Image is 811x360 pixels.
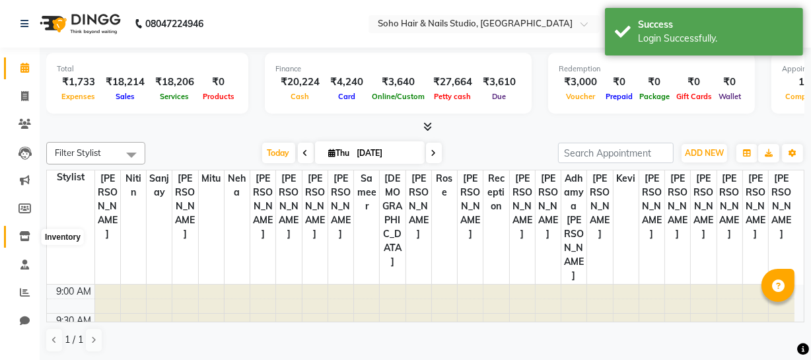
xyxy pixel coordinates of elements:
span: [PERSON_NAME] [691,170,716,242]
span: Filter Stylist [55,147,101,158]
div: 9:00 AM [54,285,94,299]
div: ₹3,640 [369,75,428,90]
span: sameer [354,170,379,215]
span: Sanjay [147,170,172,201]
div: ₹3,610 [477,75,521,90]
span: Rose [432,170,457,201]
span: [PERSON_NAME] [665,170,690,242]
span: Online/Custom [369,92,428,101]
span: Package [636,92,673,101]
span: Cash [288,92,313,101]
div: ₹18,206 [150,75,199,90]
div: 9:30 AM [54,314,94,328]
span: [PERSON_NAME] [510,170,535,242]
div: ₹0 [673,75,715,90]
div: Inventory [42,229,84,245]
span: [PERSON_NAME] [95,170,120,242]
span: Kevi [614,170,639,187]
span: Prepaid [602,92,636,101]
div: Redemption [559,63,744,75]
span: [PERSON_NAME] [769,170,794,242]
span: Wallet [715,92,744,101]
span: [PERSON_NAME] [717,170,742,242]
div: ₹1,733 [57,75,100,90]
span: Sales [112,92,138,101]
div: Stylist [47,170,94,184]
input: Search Appointment [558,143,674,163]
span: Nitin [121,170,146,201]
span: Reception [483,170,509,215]
span: Expenses [59,92,99,101]
span: Due [489,92,510,101]
span: [PERSON_NAME] [250,170,275,242]
b: 08047224946 [145,5,203,42]
div: ₹3,000 [559,75,602,90]
span: [PERSON_NAME] [276,170,301,242]
img: logo [34,5,124,42]
div: Total [57,63,238,75]
span: Petty cash [431,92,475,101]
span: Thu [326,148,353,158]
span: Card [335,92,359,101]
span: [PERSON_NAME] [743,170,768,242]
div: ₹27,664 [428,75,477,90]
span: [PERSON_NAME] [639,170,664,242]
div: ₹20,224 [275,75,325,90]
span: Products [199,92,238,101]
span: [PERSON_NAME] [536,170,561,242]
span: Voucher [563,92,598,101]
span: Mitu [199,170,224,187]
span: [PERSON_NAME] [302,170,328,242]
span: Today [262,143,295,163]
span: [PERSON_NAME] [328,170,353,242]
span: ADD NEW [685,148,724,158]
span: [PERSON_NAME] [458,170,483,242]
div: ₹0 [199,75,238,90]
div: ₹18,214 [100,75,150,90]
span: [PERSON_NAME] [587,170,612,242]
div: ₹0 [715,75,744,90]
span: Adhamya [PERSON_NAME] [561,170,586,284]
div: ₹4,240 [325,75,369,90]
span: Services [157,92,193,101]
button: ADD NEW [682,144,727,162]
span: Gift Cards [673,92,715,101]
span: [DEMOGRAPHIC_DATA] [380,170,405,270]
input: 2025-09-04 [353,143,419,163]
span: [PERSON_NAME] [172,170,197,242]
span: [PERSON_NAME] [406,170,431,242]
span: 1 / 1 [65,333,83,347]
span: Neha [225,170,250,201]
div: Login Successfully. [638,32,793,46]
div: ₹0 [602,75,636,90]
div: Finance [275,63,521,75]
div: ₹0 [636,75,673,90]
div: Success [638,18,793,32]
